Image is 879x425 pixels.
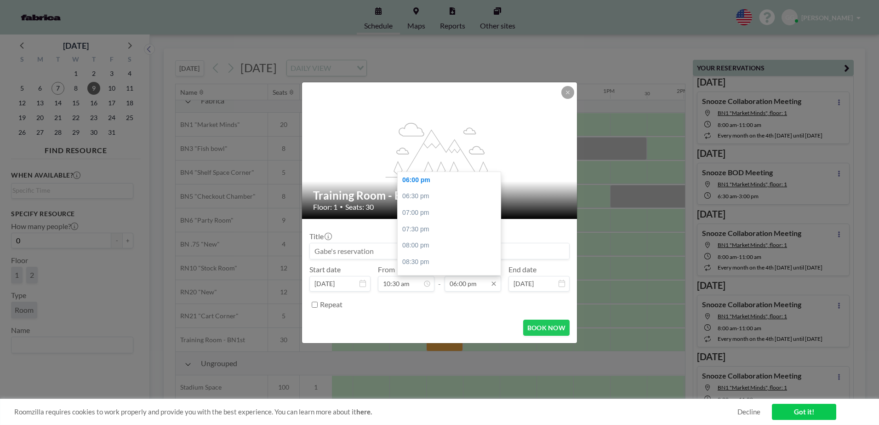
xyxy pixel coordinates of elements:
[398,172,505,189] div: 06:00 pm
[398,237,505,254] div: 08:00 pm
[309,232,331,241] label: Title
[378,265,395,274] label: From
[313,189,567,202] h2: Training Room - BN1st
[438,268,441,288] span: -
[340,203,343,210] span: •
[398,221,505,238] div: 07:30 pm
[772,404,836,420] a: Got it!
[313,202,337,212] span: Floor: 1
[356,408,372,416] a: here.
[523,320,570,336] button: BOOK NOW
[508,265,537,274] label: End date
[737,408,760,416] a: Decline
[309,265,341,274] label: Start date
[398,270,505,287] div: 09:00 pm
[398,188,505,205] div: 06:30 pm
[14,408,737,416] span: Roomzilla requires cookies to work properly and provide you with the best experience. You can lea...
[320,300,342,309] label: Repeat
[398,254,505,270] div: 08:30 pm
[398,205,505,221] div: 07:00 pm
[345,202,374,212] span: Seats: 30
[310,243,569,259] input: Gabe's reservation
